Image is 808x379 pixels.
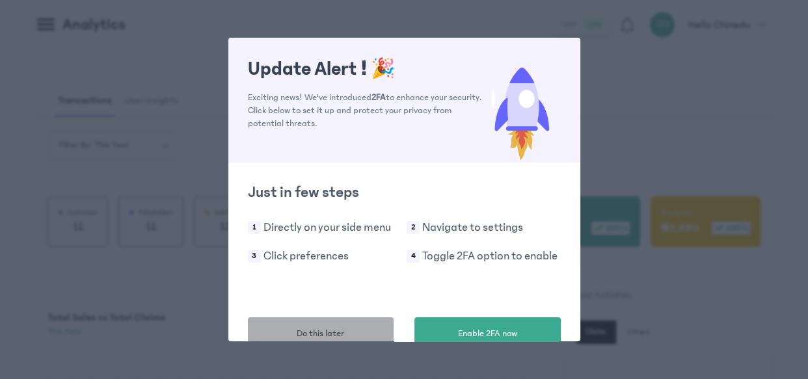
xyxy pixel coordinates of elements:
span: 1 [248,221,261,234]
p: Toggle 2FA option to enable [422,247,558,265]
p: Directly on your side menu [263,218,391,237]
button: Enable 2FA now [414,317,561,350]
h2: Just in few steps [248,182,561,203]
span: 2 [407,221,420,234]
span: 2FA [371,92,386,103]
span: 🎉 [371,58,395,80]
p: Navigate to settings [422,218,523,237]
h1: Update Alert ! [248,57,483,81]
span: Enable 2FA now [458,327,517,341]
button: Do this later [248,317,394,350]
p: Exciting news! We've introduced to enhance your security. Click below to set it up and protect yo... [248,91,483,130]
p: Click preferences [263,247,349,265]
span: 4 [407,250,420,263]
span: Do this later [297,327,344,341]
span: 3 [248,250,261,263]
